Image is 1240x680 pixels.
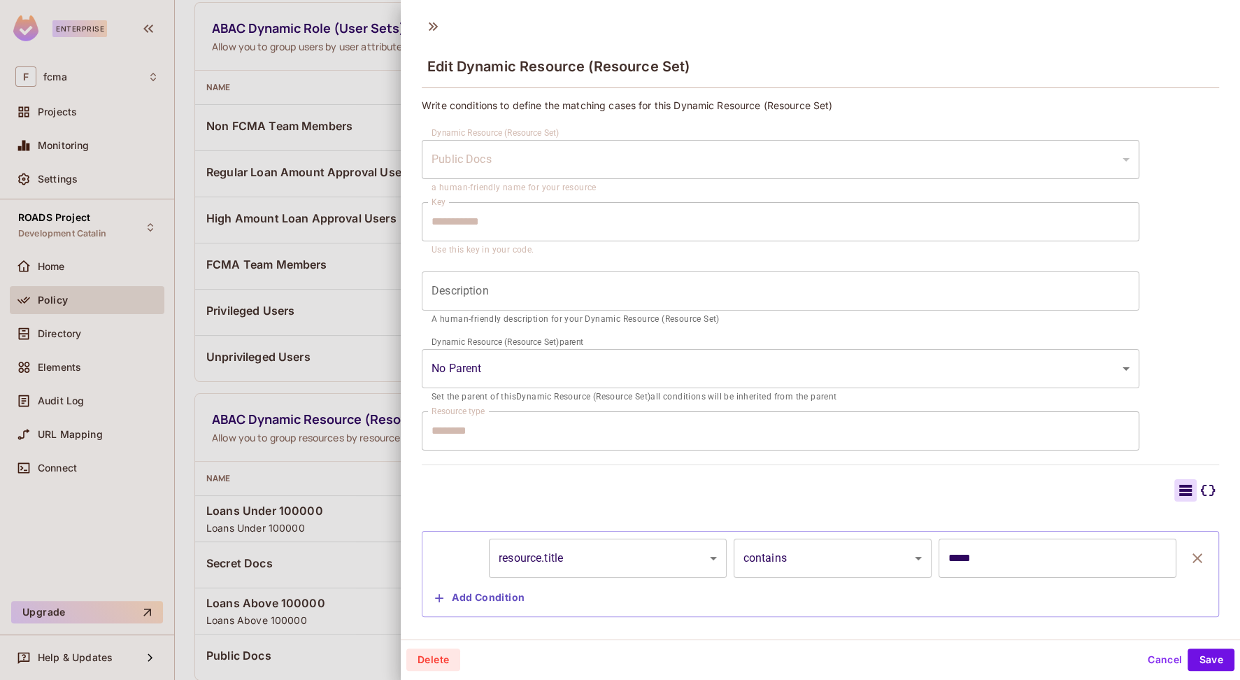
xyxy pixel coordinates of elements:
[432,243,1129,257] p: Use this key in your code.
[432,405,485,417] label: Resource type
[432,127,560,139] label: Dynamic Resource (Resource Set)
[427,58,690,75] span: Edit Dynamic Resource (Resource Set)
[406,649,460,671] button: Delete
[422,99,1219,112] p: Write conditions to define the matching cases for this Dynamic Resource (Resource Set)
[429,587,530,609] button: Add Condition
[432,336,583,348] label: Dynamic Resource (Resource Set) parent
[432,196,446,208] label: Key
[1188,649,1234,671] button: Save
[432,181,1129,195] p: a human-friendly name for your resource
[422,349,1139,388] div: Without label
[432,313,1129,327] p: A human-friendly description for your Dynamic Resource (Resource Set)
[422,140,1139,179] div: Without label
[734,539,932,578] div: contains
[1142,649,1188,671] button: Cancel
[489,539,727,578] div: resource.title
[432,390,1129,404] p: Set the parent of this Dynamic Resource (Resource Set) all conditions will be inherited from the ...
